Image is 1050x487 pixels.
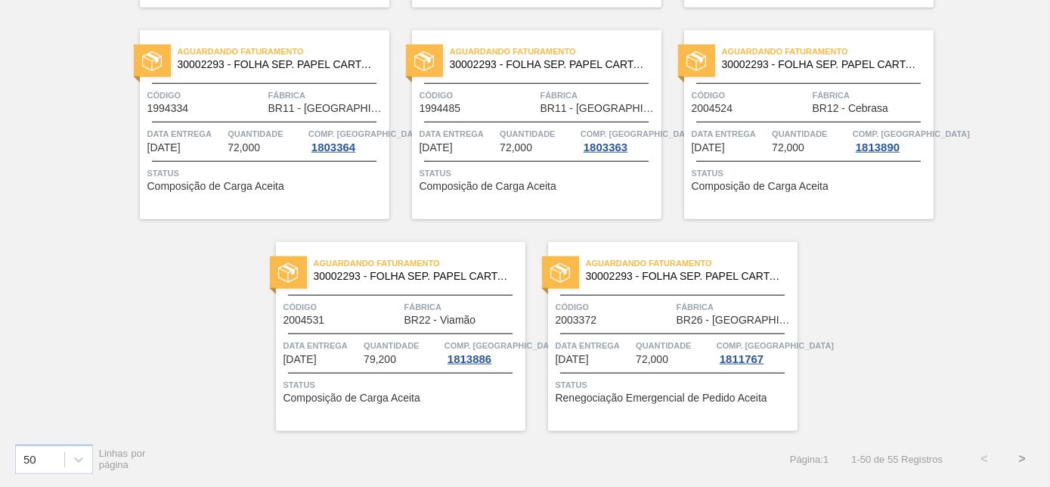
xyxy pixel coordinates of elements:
[268,103,386,114] span: BR11 - São Luís
[450,59,649,70] span: 30002293 - FOLHA SEP. PAPEL CARTAO 1200x1000M 350g
[178,59,377,70] span: 30002293 - FOLHA SEP. PAPEL CARTAO 1200x1000M 350g
[500,142,532,154] span: 72,000
[813,88,930,103] span: Fábrica
[420,166,658,181] span: Status
[581,126,698,141] span: Comp. Carga
[283,354,317,365] span: 15/09/2025
[717,353,767,365] div: 1811767
[692,166,930,181] span: Status
[851,454,943,465] span: 1 - 50 de 55 Registros
[283,299,401,315] span: Código
[677,299,794,315] span: Fábrica
[636,338,713,353] span: Quantidade
[23,453,36,466] div: 50
[722,59,921,70] span: 30002293 - FOLHA SEP. PAPEL CARTAO 1200x1000M 350g
[147,126,225,141] span: Data entrega
[147,166,386,181] span: Status
[692,103,733,114] span: 2004524
[444,338,562,353] span: Comp. Carga
[420,142,453,154] span: 15/09/2025
[308,141,358,154] div: 1803364
[540,88,658,103] span: Fábrica
[228,126,305,141] span: Quantidade
[853,126,970,141] span: Comp. Carga
[420,181,556,192] span: Composição de Carga Aceita
[556,377,794,392] span: Status
[661,30,934,219] a: statusAguardando Faturamento30002293 - FOLHA SEP. PAPEL CARTAO 1200x1000M 350gCódigo2004524Fábric...
[404,299,522,315] span: Fábrica
[283,315,325,326] span: 2004531
[253,242,525,431] a: statusAguardando Faturamento30002293 - FOLHA SEP. PAPEL CARTAO 1200x1000M 350gCódigo2004531Fábric...
[283,338,361,353] span: Data entrega
[790,454,829,465] span: Página : 1
[772,126,849,141] span: Quantidade
[228,142,260,154] span: 72,000
[717,338,834,353] span: Comp. Carga
[278,263,298,283] img: status
[556,315,597,326] span: 2003372
[142,51,162,71] img: status
[389,30,661,219] a: statusAguardando Faturamento30002293 - FOLHA SEP. PAPEL CARTAO 1200x1000M 350gCódigo1994485Fábric...
[450,44,661,59] span: Aguardando Faturamento
[420,103,461,114] span: 1994485
[1003,440,1041,478] button: >
[364,338,441,353] span: Quantidade
[99,448,146,470] span: Linhas por página
[404,315,476,326] span: BR22 - Viamão
[677,315,794,326] span: BR26 - Uberlândia
[308,126,426,141] span: Comp. Carga
[117,30,389,219] a: statusAguardando Faturamento30002293 - FOLHA SEP. PAPEL CARTAO 1200x1000M 350gCódigo1994334Fábric...
[692,142,725,154] span: 15/09/2025
[364,354,396,365] span: 79,200
[853,126,930,154] a: Comp. [GEOGRAPHIC_DATA]1813890
[965,440,1003,478] button: <
[722,44,934,59] span: Aguardando Faturamento
[586,256,798,271] span: Aguardando Faturamento
[268,88,386,103] span: Fábrica
[525,242,798,431] a: statusAguardando Faturamento30002293 - FOLHA SEP. PAPEL CARTAO 1200x1000M 350gCódigo2003372Fábric...
[692,88,809,103] span: Código
[692,181,829,192] span: Composição de Carga Aceita
[147,88,265,103] span: Código
[314,271,513,282] span: 30002293 - FOLHA SEP. PAPEL CARTAO 1200x1000M 350g
[717,338,794,365] a: Comp. [GEOGRAPHIC_DATA]1811767
[556,354,589,365] span: 15/09/2025
[283,377,522,392] span: Status
[853,141,903,154] div: 1813890
[147,142,181,154] span: 15/09/2025
[556,392,767,404] span: Renegociação Emergencial de Pedido Aceita
[586,271,785,282] span: 30002293 - FOLHA SEP. PAPEL CARTAO 1200x1000M 350g
[444,338,522,365] a: Comp. [GEOGRAPHIC_DATA]1813886
[772,142,804,154] span: 72,000
[686,51,706,71] img: status
[420,88,537,103] span: Código
[581,126,658,154] a: Comp. [GEOGRAPHIC_DATA]1803363
[314,256,525,271] span: Aguardando Faturamento
[813,103,888,114] span: BR12 - Cebrasa
[550,263,570,283] img: status
[692,126,769,141] span: Data entrega
[444,353,494,365] div: 1813886
[178,44,389,59] span: Aguardando Faturamento
[147,181,284,192] span: Composição de Carga Aceita
[636,354,668,365] span: 72,000
[500,126,577,141] span: Quantidade
[581,141,630,154] div: 1803363
[414,51,434,71] img: status
[556,299,673,315] span: Código
[540,103,658,114] span: BR11 - São Luís
[283,392,420,404] span: Composição de Carga Aceita
[308,126,386,154] a: Comp. [GEOGRAPHIC_DATA]1803364
[556,338,633,353] span: Data entrega
[147,103,189,114] span: 1994334
[420,126,497,141] span: Data entrega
